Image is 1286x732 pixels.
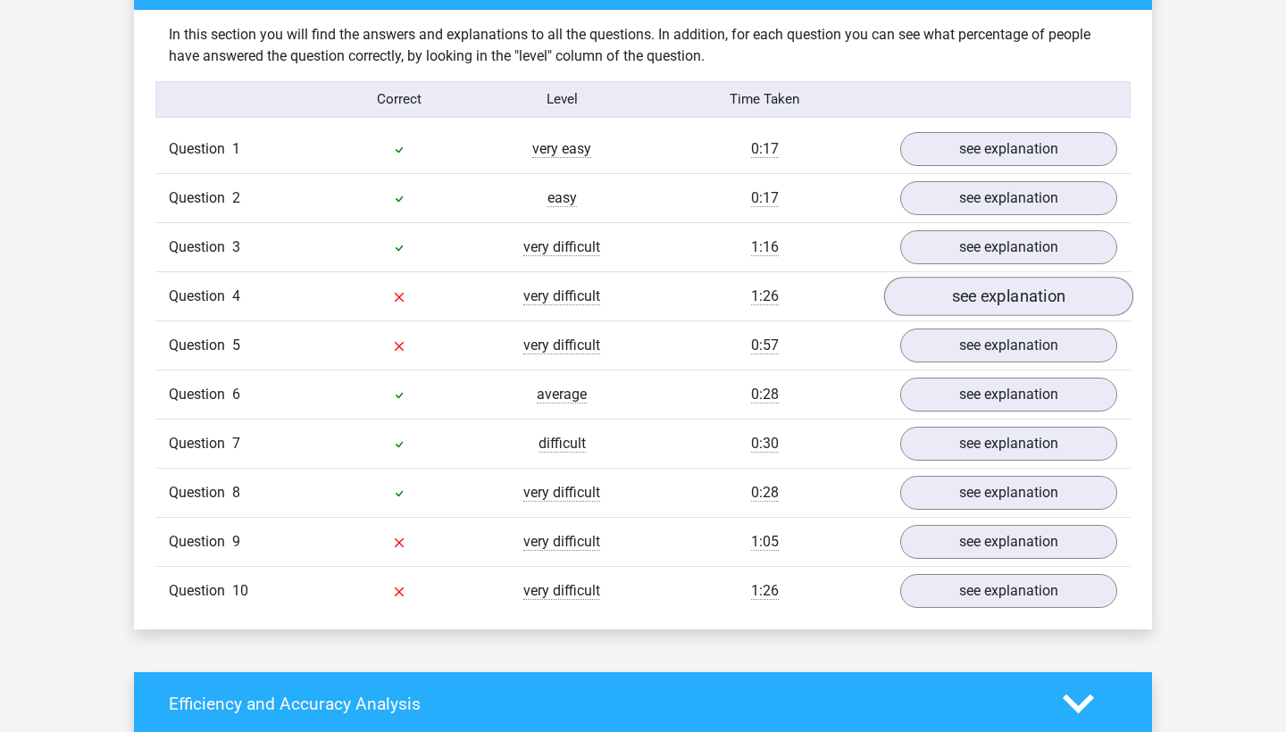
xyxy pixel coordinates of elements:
a: see explanation [900,329,1117,362]
span: 1:16 [751,238,779,256]
a: see explanation [900,230,1117,264]
span: Question [169,531,232,553]
span: 6 [232,386,240,403]
span: Question [169,237,232,258]
span: Question [169,482,232,503]
span: 3 [232,238,240,255]
span: 0:17 [751,140,779,158]
span: 0:17 [751,189,779,207]
a: see explanation [884,277,1133,316]
h4: Efficiency and Accuracy Analysis [169,694,1036,714]
a: see explanation [900,525,1117,559]
span: 0:30 [751,435,779,453]
a: see explanation [900,378,1117,412]
span: 1:05 [751,533,779,551]
span: 10 [232,582,248,599]
span: Question [169,138,232,160]
span: Question [169,384,232,405]
div: Time Taken [643,89,887,110]
span: 2 [232,189,240,206]
span: very difficult [523,337,600,354]
div: In this section you will find the answers and explanations to all the questions. In addition, for... [155,24,1131,67]
span: average [537,386,587,403]
span: very difficult [523,582,600,600]
span: easy [547,189,577,207]
a: see explanation [900,427,1117,461]
div: Level [480,89,643,110]
a: see explanation [900,574,1117,608]
span: 1:26 [751,582,779,600]
span: 8 [232,484,240,501]
span: difficult [539,435,586,453]
span: 1 [232,140,240,157]
span: 7 [232,435,240,452]
span: Question [169,187,232,209]
span: Question [169,335,232,356]
span: 9 [232,533,240,550]
span: 4 [232,287,240,304]
span: 0:28 [751,386,779,403]
a: see explanation [900,476,1117,510]
span: very difficult [523,287,600,305]
span: 5 [232,337,240,354]
span: 1:26 [751,287,779,305]
span: very difficult [523,238,600,256]
a: see explanation [900,132,1117,166]
span: very difficult [523,533,600,551]
span: Question [169,433,232,454]
span: very difficult [523,484,600,502]
span: Question [169,286,232,307]
span: Question [169,580,232,602]
span: 0:57 [751,337,779,354]
span: 0:28 [751,484,779,502]
span: very easy [532,140,591,158]
a: see explanation [900,181,1117,215]
div: Correct [319,89,481,110]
